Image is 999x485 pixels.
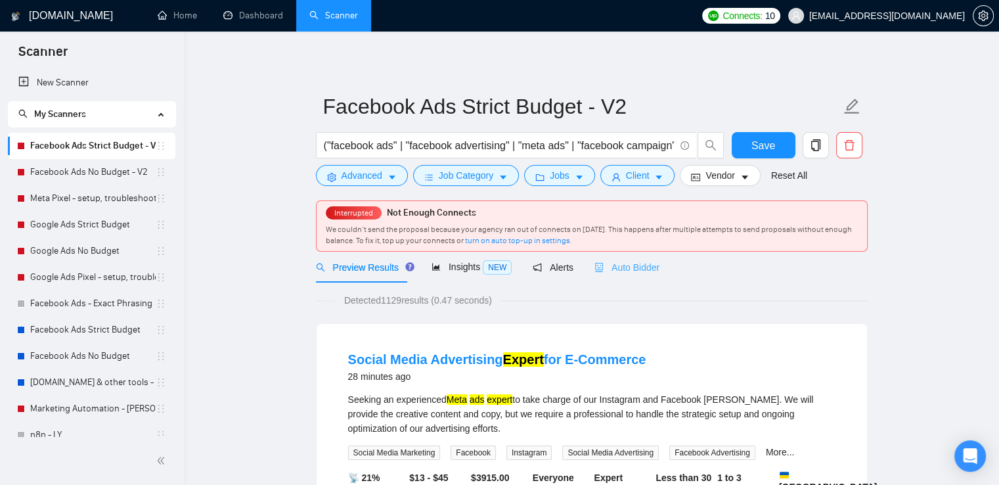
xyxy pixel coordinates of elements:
span: holder [156,167,166,177]
span: holder [156,351,166,361]
span: area-chart [432,262,441,271]
span: setting [973,11,993,21]
div: Seeking an experienced to take charge of our Instagram and Facebook [PERSON_NAME]. We will provid... [348,392,835,436]
span: Facebook Advertising [669,446,755,460]
span: Vendor [705,168,734,183]
span: search [18,109,28,118]
a: Facebook Ads No Budget [30,343,156,369]
button: folderJobscaret-down [524,165,595,186]
span: holder [156,219,166,230]
mark: Meta [447,394,467,405]
mark: ads [470,394,485,405]
span: Facebook [451,446,496,460]
span: Instagram [506,446,552,460]
span: 10 [765,9,775,23]
span: Insights [432,262,512,272]
a: Social Media AdvertisingExpertfor E-Commerce [348,352,646,367]
a: Reset All [771,168,807,183]
span: setting [327,172,336,182]
img: logo [11,6,20,27]
span: Auto Bidder [594,262,659,273]
a: Google Ads No Budget [30,238,156,264]
span: holder [156,272,166,283]
a: Facebook Ads Strict Budget - V2 [30,133,156,159]
span: holder [156,377,166,388]
mark: expert [487,394,512,405]
span: holder [156,246,166,256]
a: Meta Pixel - setup, troubleshooting, tracking [30,185,156,212]
a: Facebook Ads Strict Budget [30,317,156,343]
a: New Scanner [18,70,165,96]
span: Advanced [342,168,382,183]
span: holder [156,298,166,309]
li: Google Ads Strict Budget [8,212,175,238]
li: Make.com & other tools - Lilia Y. [8,369,175,396]
span: holder [156,141,166,151]
button: idcardVendorcaret-down [680,165,760,186]
span: caret-down [740,172,749,182]
span: delete [837,139,862,151]
li: Facebook Ads Strict Budget [8,317,175,343]
span: Social Media Advertising [562,446,659,460]
span: My Scanners [18,108,86,120]
span: holder [156,430,166,440]
a: dashboardDashboard [223,10,283,21]
b: 📡 21% [348,473,380,483]
li: Google Ads Pixel - setup, troubleshooting, tracking [8,264,175,290]
span: info-circle [680,141,689,150]
b: $13 - $45 [409,473,448,483]
li: n8n - LY [8,422,175,448]
span: copy [803,139,828,151]
button: setting [973,5,994,26]
a: searchScanner [309,10,358,21]
span: Social Media Marketing [348,446,441,460]
li: Facebook Ads - Exact Phrasing [8,290,175,317]
div: Tooltip anchor [404,261,416,273]
div: Open Intercom Messenger [954,440,986,472]
span: We couldn’t send the proposal because your agency ran out of connects on [DATE]. This happens aft... [326,225,852,245]
input: Search Freelance Jobs... [324,137,675,154]
li: Google Ads No Budget [8,238,175,264]
span: edit [843,98,860,115]
button: Save [732,132,795,158]
span: Interrupted [330,208,377,218]
li: Meta Pixel - setup, troubleshooting, tracking [8,185,175,212]
span: caret-down [575,172,584,182]
a: homeHome [158,10,197,21]
a: Marketing Automation - [PERSON_NAME] [30,396,156,422]
span: folder [535,172,544,182]
b: $ 3915.00 [471,473,509,483]
span: Scanner [8,42,78,70]
a: Google Ads Strict Budget [30,212,156,238]
span: Client [626,168,650,183]
span: Preview Results [316,262,411,273]
a: turn on auto top-up in settings. [465,236,572,245]
span: NEW [483,260,512,275]
button: copy [803,132,829,158]
a: Facebook Ads No Budget - V2 [30,159,156,185]
button: settingAdvancedcaret-down [316,165,408,186]
div: 28 minutes ago [348,369,646,384]
li: Facebook Ads Strict Budget - V2 [8,133,175,159]
span: caret-down [499,172,508,182]
span: double-left [156,454,169,467]
span: My Scanners [34,108,86,120]
li: Facebook Ads No Budget [8,343,175,369]
button: search [698,132,724,158]
a: [DOMAIN_NAME] & other tools - [PERSON_NAME] [30,369,156,396]
a: More... [766,447,795,457]
span: holder [156,193,166,204]
span: idcard [691,172,700,182]
a: Facebook Ads - Exact Phrasing [30,290,156,317]
img: upwork-logo.png [708,11,719,21]
li: Facebook Ads No Budget - V2 [8,159,175,185]
button: barsJob Categorycaret-down [413,165,519,186]
span: search [316,263,325,272]
span: Connects: [722,9,762,23]
span: robot [594,263,604,272]
b: Everyone [533,473,574,483]
span: user [791,11,801,20]
button: userClientcaret-down [600,165,675,186]
span: Job Category [439,168,493,183]
span: Detected 1129 results (0.47 seconds) [335,293,501,308]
